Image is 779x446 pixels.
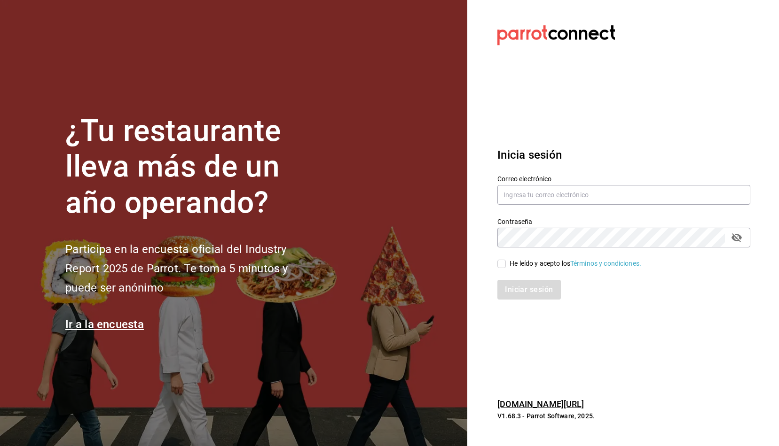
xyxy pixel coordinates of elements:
label: Contraseña [497,218,750,224]
input: Ingresa tu correo electrónico [497,185,750,205]
h3: Inicia sesión [497,146,750,163]
label: Correo electrónico [497,175,750,182]
div: He leído y acepto los [510,259,641,269]
a: [DOMAIN_NAME][URL] [497,399,584,409]
h2: Participa en la encuesta oficial del Industry Report 2025 de Parrot. Te toma 5 minutos y puede se... [65,240,319,297]
a: Ir a la encuesta [65,318,144,331]
button: passwordField [729,230,745,246]
p: V1.68.3 - Parrot Software, 2025. [497,411,750,421]
a: Términos y condiciones. [570,260,641,267]
h1: ¿Tu restaurante lleva más de un año operando? [65,113,319,221]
